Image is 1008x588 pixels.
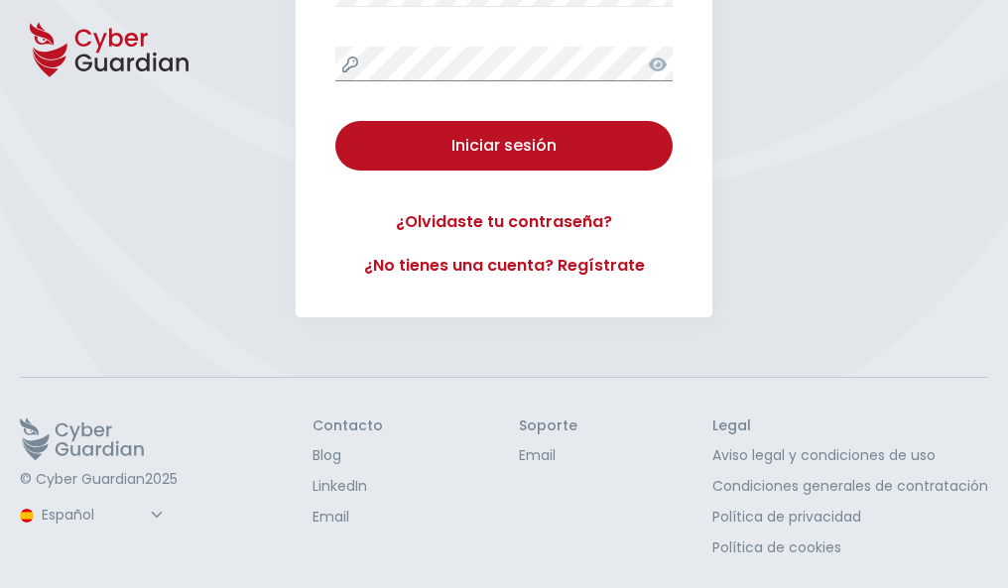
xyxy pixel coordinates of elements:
[350,134,658,158] div: Iniciar sesión
[519,417,577,435] h3: Soporte
[712,476,988,497] a: Condiciones generales de contratación
[313,476,383,497] a: LinkedIn
[712,417,988,435] h3: Legal
[313,507,383,528] a: Email
[712,445,988,466] a: Aviso legal y condiciones de uso
[335,254,673,278] a: ¿No tienes una cuenta? Regístrate
[313,417,383,435] h3: Contacto
[712,537,988,558] a: Política de cookies
[335,210,673,234] a: ¿Olvidaste tu contraseña?
[335,121,673,171] button: Iniciar sesión
[519,445,577,466] a: Email
[20,509,34,523] img: region-logo
[313,445,383,466] a: Blog
[712,507,988,528] a: Política de privacidad
[20,471,178,489] p: © Cyber Guardian 2025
